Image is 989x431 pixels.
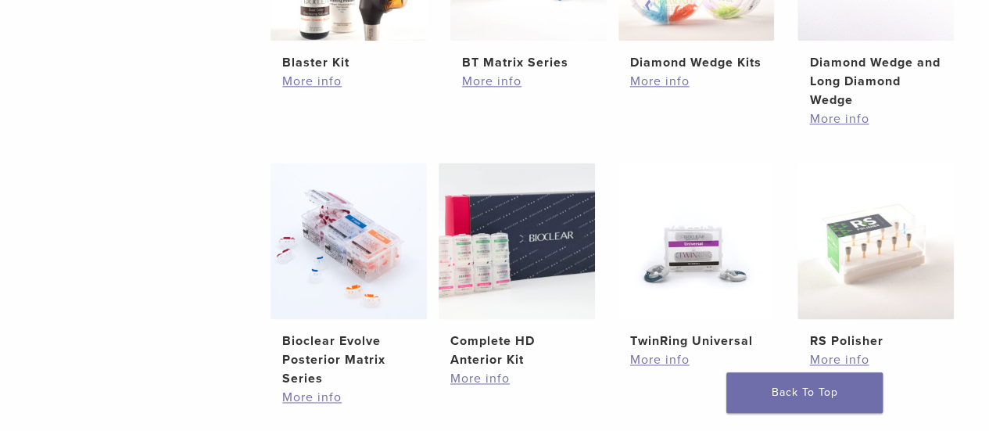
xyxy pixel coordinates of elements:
h2: Bioclear Evolve Posterior Matrix Series [282,332,415,388]
img: Complete HD Anterior Kit [439,163,595,319]
h2: Complete HD Anterior Kit [450,332,583,369]
h2: BT Matrix Series [462,53,595,72]
h2: RS Polisher [809,332,942,350]
img: Bioclear Evolve Posterior Matrix Series [271,163,427,319]
a: Back To Top [726,372,883,413]
img: RS Polisher [797,163,954,319]
a: More info [450,369,583,388]
h2: Blaster Kit [282,53,415,72]
a: Bioclear Evolve Posterior Matrix SeriesBioclear Evolve Posterior Matrix Series [271,163,427,388]
h2: Diamond Wedge and Long Diamond Wedge [809,53,942,110]
h2: TwinRing Universal [630,332,763,350]
a: More info [630,72,763,91]
a: More info [809,110,942,128]
a: More info [809,350,942,369]
a: More info [282,72,415,91]
a: More info [282,388,415,407]
a: Complete HD Anterior KitComplete HD Anterior Kit [439,163,595,369]
a: RS PolisherRS Polisher [797,163,954,350]
a: TwinRing UniversalTwinRing Universal [618,163,775,350]
a: More info [630,350,763,369]
a: More info [462,72,595,91]
h2: Diamond Wedge Kits [630,53,763,72]
img: TwinRing Universal [618,163,775,319]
